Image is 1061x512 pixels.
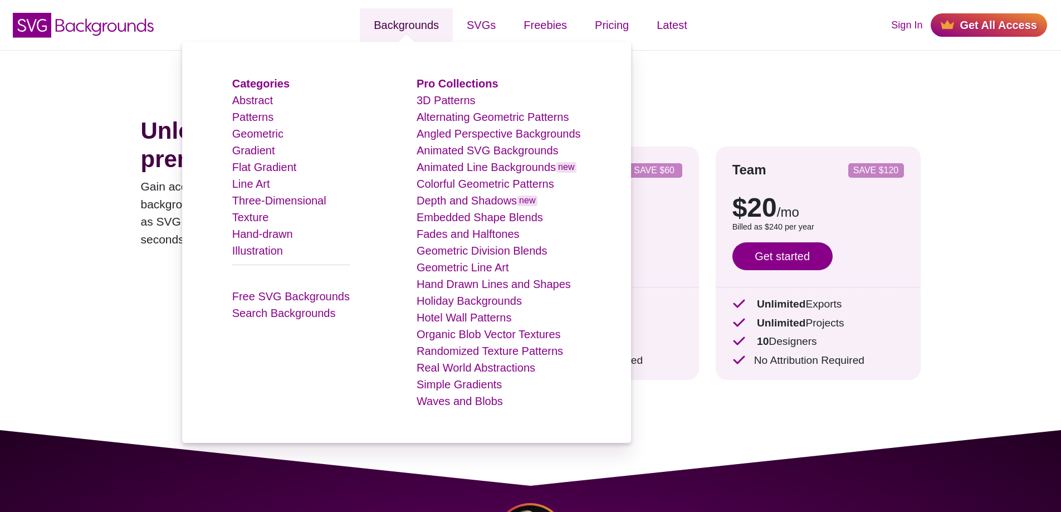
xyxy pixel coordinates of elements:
p: $20 [732,194,904,221]
a: Geometric Division Blends [417,245,547,257]
a: Backgrounds [360,8,453,42]
a: Pricing [581,8,643,42]
p: Projects [732,315,904,331]
a: Patterns [232,111,273,123]
a: Hotel Wall Patterns [417,311,511,324]
a: 3D Patterns [417,94,476,106]
a: Animated Line Backgroundsnew [417,161,577,173]
a: Angled Perspective Backgrounds [417,128,581,140]
a: Freebies [510,8,581,42]
a: Line Art [232,178,270,190]
p: Billed as $240 per year [732,221,904,233]
a: Hand-drawn [232,228,293,240]
a: Simple Gradients [417,378,502,391]
a: Pro Collections [417,77,498,90]
a: Animated SVG Backgrounds [417,144,559,157]
a: Illustration [232,245,283,257]
a: Real World Abstractions [417,362,535,374]
p: Exports [732,296,904,313]
a: Colorful Geometric Patterns [417,178,554,190]
strong: 10 [757,335,769,347]
a: Abstract [232,94,273,106]
a: Hand Drawn Lines and Shapes [417,278,571,290]
a: Search Backgrounds [232,307,336,319]
a: Categories [232,77,290,90]
a: Gradient [232,144,275,157]
a: Latest [643,8,701,42]
span: new [517,196,537,206]
p: SAVE $60 [631,166,678,175]
strong: Team [732,162,766,177]
a: Embedded Shape Blends [417,211,543,223]
a: Organic Blob Vector Textures [417,328,561,340]
span: new [556,162,576,173]
a: Get started [732,242,833,270]
a: Three-Dimensional [232,194,326,207]
a: Holiday Backgrounds [417,295,522,307]
a: Geometric Line Art [417,261,509,274]
strong: Unlimited [757,298,805,310]
a: Get All Access [931,13,1047,37]
strong: Unlimited [757,317,805,329]
p: Gain access to thousands of premium SVGs, including backgrounds, icons, doodles, and more. Everyt... [141,178,461,248]
a: Texture [232,211,269,223]
a: Randomized Texture Patterns [417,345,563,357]
a: Flat Gradient [232,161,297,173]
a: Free SVG Backgrounds [232,290,350,303]
a: Waves and Blobs [417,395,503,407]
a: Sign In [891,18,922,33]
a: SVGs [453,8,510,42]
span: /mo [777,204,799,220]
p: No Attribution Required [732,353,904,369]
p: SAVE $120 [853,166,899,175]
a: Alternating Geometric Patterns [417,111,569,123]
a: Fades and Halftones [417,228,520,240]
a: Depth and Shadowsnew [417,194,538,207]
h1: Unlock access to all our premium graphics [141,117,461,173]
a: Geometric [232,128,283,140]
p: Designers [732,334,904,350]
